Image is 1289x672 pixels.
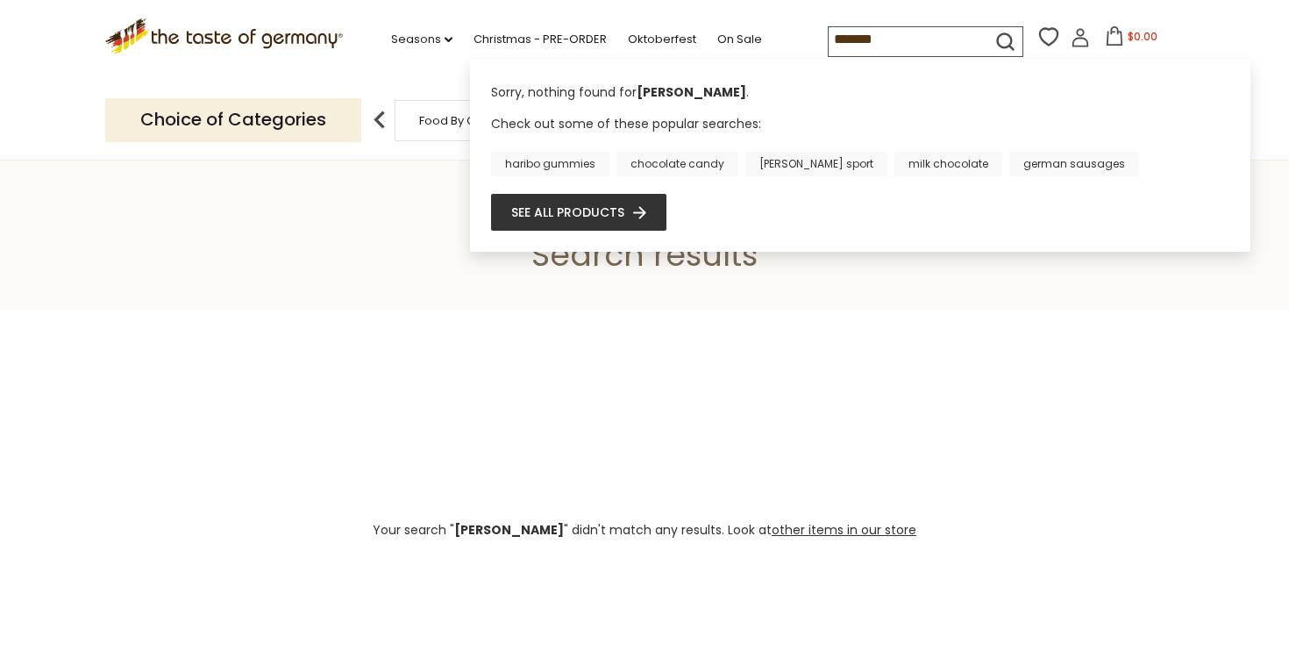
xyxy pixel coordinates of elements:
a: other items in our store [772,521,916,539]
a: On Sale [717,30,762,49]
a: [PERSON_NAME] sport [745,152,887,176]
div: Instant Search Results [470,60,1250,252]
h1: Search results [54,235,1235,275]
span: $0.00 [1128,29,1157,44]
div: Check out some of these popular searches: [491,114,1229,176]
a: Seasons [391,30,452,49]
p: Choice of Categories [105,98,361,141]
a: german sausages [1009,152,1139,176]
a: Oktoberfest [628,30,696,49]
b: [PERSON_NAME] [637,83,746,101]
a: chocolate candy [616,152,738,176]
a: milk chocolate [894,152,1002,176]
b: [PERSON_NAME] [454,521,564,539]
button: $0.00 [1093,26,1168,53]
a: haribo gummies [491,152,609,176]
img: previous arrow [362,103,397,138]
span: Your search " " didn't match any results. Look at [373,521,916,539]
div: Sorry, nothing found for . [491,83,1229,114]
a: See all products [511,203,646,222]
a: Christmas - PRE-ORDER [474,30,607,49]
a: Food By Category [419,114,521,127]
